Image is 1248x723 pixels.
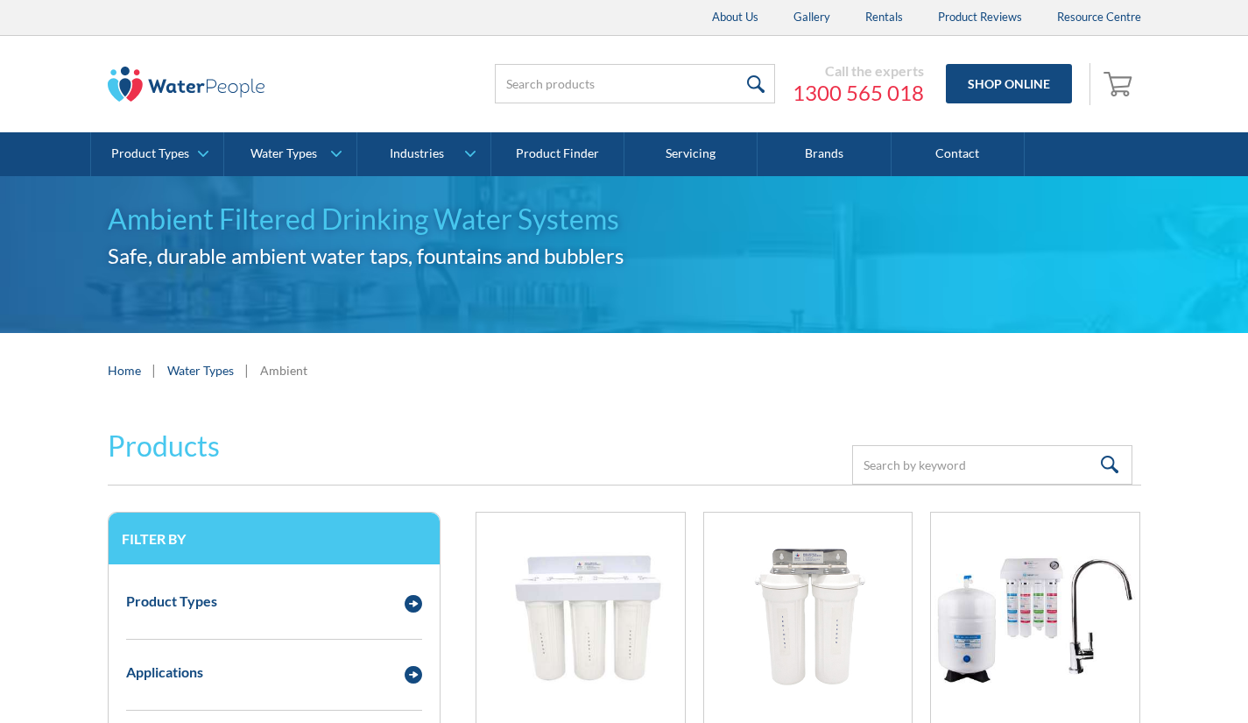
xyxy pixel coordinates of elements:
[357,132,490,176] a: Industries
[946,64,1072,103] a: Shop Online
[793,80,924,106] a: 1300 565 018
[1099,63,1141,105] a: Open cart
[260,361,307,379] div: Ambient
[111,146,189,161] div: Product Types
[224,132,356,176] a: Water Types
[108,240,1141,272] h2: Safe, durable ambient water taps, fountains and bubblers
[108,361,141,379] a: Home
[892,132,1025,176] a: Contact
[108,198,1141,240] h1: Ambient Filtered Drinking Water Systems
[495,64,775,103] input: Search products
[122,530,427,547] h3: Filter by
[624,132,758,176] a: Servicing
[390,146,444,161] div: Industries
[476,513,685,723] img: Aquakleen Triple Fluoride And Virus Plus Filter System
[126,662,203,683] div: Applications
[1103,69,1137,97] img: shopping cart
[150,359,159,380] div: |
[852,445,1132,485] input: Search by keyword
[108,67,265,102] img: The Water People
[167,361,234,379] a: Water Types
[704,513,913,723] img: Aquakleen Twin Virus Plus Filter System
[931,513,1139,723] img: Aquakleen Q Series Reverse Osmosis Water Purification System
[243,359,251,380] div: |
[758,132,891,176] a: Brands
[108,425,220,467] h2: Products
[126,591,217,612] div: Product Types
[91,132,223,176] a: Product Types
[793,62,924,80] div: Call the experts
[491,132,624,176] a: Product Finder
[250,146,317,161] div: Water Types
